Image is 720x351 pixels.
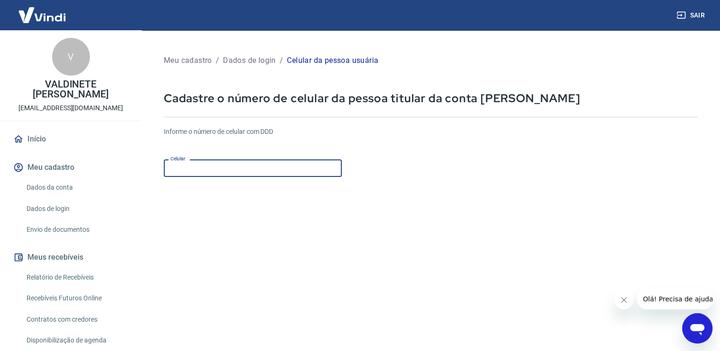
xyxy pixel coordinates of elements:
p: [EMAIL_ADDRESS][DOMAIN_NAME] [18,103,123,113]
button: Sair [675,7,709,24]
a: Envio de documentos [23,220,130,239]
a: Contratos com credores [23,310,130,329]
p: Meu cadastro [164,55,212,66]
button: Meu cadastro [11,157,130,178]
p: / [280,55,283,66]
button: Meus recebíveis [11,247,130,268]
iframe: Fechar mensagem [614,290,633,309]
a: Dados de login [23,199,130,219]
span: Olá! Precisa de ajuda? [6,7,80,14]
p: Cadastre o número de celular da pessoa titular da conta [PERSON_NAME] [164,91,697,105]
a: Disponibilização de agenda [23,331,130,350]
a: Relatório de Recebíveis [23,268,130,287]
iframe: Mensagem da empresa [637,289,712,309]
div: V [52,38,90,76]
a: Recebíveis Futuros Online [23,289,130,308]
p: VALDINETE [PERSON_NAME] [8,79,134,99]
p: Celular da pessoa usuária [287,55,378,66]
iframe: Botão para abrir a janela de mensagens [682,313,712,343]
img: Vindi [11,0,73,29]
p: / [216,55,219,66]
label: Celular [170,155,186,162]
p: Dados de login [223,55,276,66]
h6: Informe o número de celular com DDD [164,127,697,137]
a: Início [11,129,130,149]
a: Dados da conta [23,178,130,197]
